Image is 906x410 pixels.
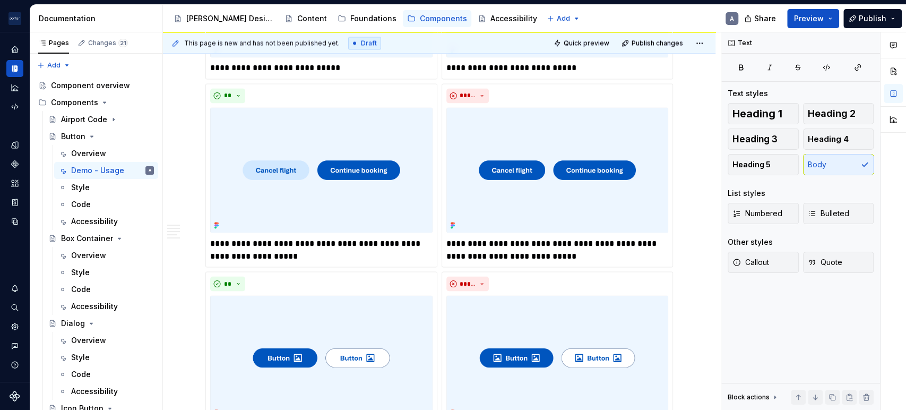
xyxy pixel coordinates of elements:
[8,12,21,25] img: f0306bc8-3074-41fb-b11c-7d2e8671d5eb.png
[54,264,158,281] a: Style
[39,13,158,24] div: Documentation
[71,182,90,193] div: Style
[728,88,768,99] div: Text styles
[61,233,113,244] div: Box Container
[6,156,23,173] a: Components
[403,10,471,27] a: Components
[350,13,396,24] div: Foundations
[61,131,85,142] div: Button
[794,13,824,24] span: Preview
[71,165,124,176] div: Demo - Usage
[61,318,85,329] div: Dialog
[6,41,23,58] a: Home
[71,284,91,295] div: Code
[6,337,23,354] button: Contact support
[149,165,151,176] div: A
[728,129,799,150] button: Heading 3
[54,298,158,315] a: Accessibility
[44,111,158,128] a: Airport Code
[728,188,765,199] div: List styles
[54,366,158,383] a: Code
[739,9,783,28] button: Share
[186,13,274,24] div: [PERSON_NAME] Design
[71,267,90,278] div: Style
[71,301,118,312] div: Accessibility
[71,148,106,159] div: Overview
[787,9,839,28] button: Preview
[550,36,614,50] button: Quick preview
[6,194,23,211] a: Storybook stories
[564,39,609,47] span: Quick preview
[54,196,158,213] a: Code
[54,332,158,349] a: Overview
[71,216,118,227] div: Accessibility
[754,13,776,24] span: Share
[732,208,782,219] span: Numbered
[728,103,799,124] button: Heading 1
[54,179,158,196] a: Style
[88,39,128,47] div: Changes
[71,352,90,363] div: Style
[859,13,886,24] span: Publish
[54,145,158,162] a: Overview
[490,13,537,24] div: Accessibility
[54,281,158,298] a: Code
[361,39,377,47] span: Draft
[6,60,23,77] a: Documentation
[728,252,799,273] button: Callout
[808,208,849,219] span: Bulleted
[280,10,331,27] a: Content
[803,103,874,124] button: Heading 2
[54,213,158,230] a: Accessibility
[6,299,23,316] button: Search ⌘K
[38,39,69,47] div: Pages
[732,134,778,144] span: Heading 3
[71,369,91,380] div: Code
[843,9,902,28] button: Publish
[6,136,23,153] a: Design tokens
[732,108,782,119] span: Heading 1
[632,39,683,47] span: Publish changes
[618,36,688,50] button: Publish changes
[543,11,583,26] button: Add
[61,114,107,125] div: Airport Code
[44,315,158,332] a: Dialog
[557,14,570,23] span: Add
[728,203,799,224] button: Numbered
[54,383,158,400] a: Accessibility
[420,13,467,24] div: Components
[54,162,158,179] a: Demo - UsageA
[44,230,158,247] a: Box Container
[803,252,874,273] button: Quote
[730,14,734,23] div: A
[6,79,23,96] a: Analytics
[54,247,158,264] a: Overview
[51,80,130,91] div: Component overview
[6,213,23,230] a: Data sources
[808,134,849,144] span: Heading 4
[51,97,98,108] div: Components
[10,391,20,402] svg: Supernova Logo
[169,10,278,27] a: [PERSON_NAME] Design
[6,318,23,335] a: Settings
[803,129,874,150] button: Heading 4
[808,257,842,268] span: Quote
[728,390,779,405] div: Block actions
[728,154,799,175] button: Heading 5
[6,175,23,192] div: Assets
[808,108,856,119] span: Heading 2
[6,98,23,115] a: Code automation
[6,280,23,297] div: Notifications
